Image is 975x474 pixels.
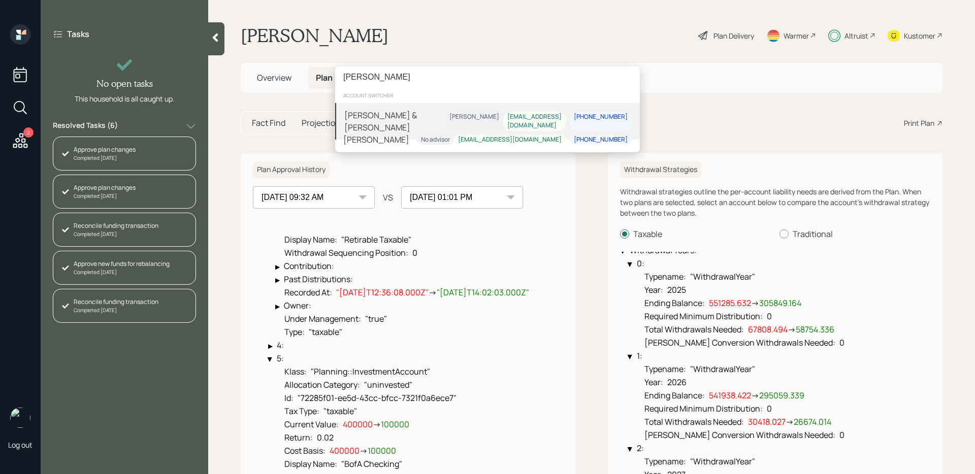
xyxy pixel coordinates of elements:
[458,135,562,144] div: [EMAIL_ADDRESS][DOMAIN_NAME]
[449,113,499,121] div: [PERSON_NAME]
[574,113,628,121] div: [PHONE_NUMBER]
[344,109,445,133] div: [PERSON_NAME] & [PERSON_NAME]
[574,135,628,144] div: [PHONE_NUMBER]
[421,135,450,144] div: No advisor
[335,66,640,88] input: Type a command or search…
[343,133,409,146] div: [PERSON_NAME]
[507,113,562,130] div: [EMAIL_ADDRESS][DOMAIN_NAME]
[335,88,640,103] div: account switcher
